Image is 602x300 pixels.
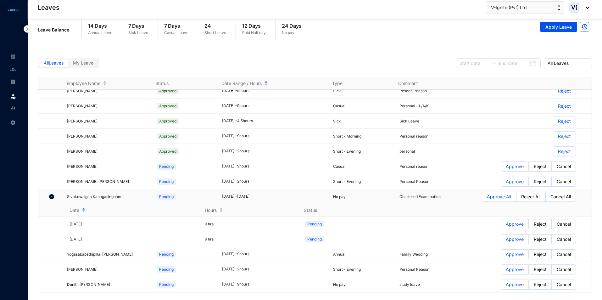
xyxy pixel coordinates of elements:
[399,267,429,272] span: Personal Reason
[399,104,429,108] span: Personal - L/A/K
[558,147,571,156] p: Reject
[222,148,326,154] div: [DATE] - 2 hours
[242,30,266,36] p: Paid Half day
[5,63,20,76] li: Contacts
[24,25,31,33] img: nav-icon-right.af6afadce00d159da59955279c43614e.svg
[157,281,176,288] span: Pending
[157,163,176,170] span: Pending
[173,204,272,217] th: Hours
[10,79,16,85] img: payroll-unselected.b590312f920e76f0c668.svg
[558,86,571,96] p: Reject
[10,66,16,72] img: people-unselected.118708e94b43a90eceab.svg
[10,120,16,126] img: settings-unselected.1febfda315e6e19643a1.svg
[205,221,272,227] div: 9 hrs
[399,194,441,199] span: Chartered Examination
[333,163,392,170] p: Casual
[557,235,571,244] p: Cancel
[164,30,188,36] p: Casual Leave
[282,30,302,36] p: No pay
[550,192,571,201] p: Cancel All
[222,266,326,272] div: [DATE] - 2 hours
[157,251,176,258] span: Pending
[205,236,272,242] div: 9 hrs
[221,80,262,87] span: Date Range / Hours
[557,162,571,171] p: Cancel
[44,60,64,65] span: All Leaves
[70,236,173,242] div: [DATE]
[67,252,133,257] span: Yogasabapathipillai [PERSON_NAME]
[486,1,564,14] button: V-Ignite (Pvt) Ltd
[67,88,98,93] span: [PERSON_NAME]
[242,22,266,30] p: 12 Days
[67,134,98,139] span: [PERSON_NAME]
[59,77,148,90] th: Employee Name
[399,282,420,287] span: study leave
[534,162,547,171] p: Reject
[521,192,540,201] p: Reject All
[204,30,226,36] p: Short Leave
[38,3,59,12] p: Leaves
[333,103,392,109] p: Casual
[558,101,571,111] p: Reject
[222,133,326,139] div: [DATE] - 9 hours
[558,132,571,141] p: Reject
[10,54,16,59] img: home-unselected.a29eae3204392db15eaf.svg
[506,162,524,171] p: Approve
[557,5,560,11] img: up-down-arrow.74152d26bf9780fbf563ca9c90304185.svg
[399,149,415,154] span: personal
[545,24,572,30] span: Apply Leave
[157,194,176,200] span: Pending
[534,235,547,244] p: Reject
[88,30,112,36] p: Annual Leave
[460,60,489,67] input: Start date
[157,88,179,94] span: Approved
[333,194,392,200] p: No pay
[534,280,547,289] p: Reject
[506,250,524,259] p: Approve
[222,194,326,200] div: [DATE] - [DATE]
[157,103,179,109] span: Approved
[67,119,98,123] span: [PERSON_NAME]
[333,118,392,124] p: Sick
[204,22,226,30] p: 24
[399,179,429,184] span: Personal Reason
[10,105,16,111] img: report-unselected.e6a6b4230fc7da01f883.svg
[582,7,589,9] img: dropdown-black.8e83cc76930a90b1a4fdb6d089b7bf3a.svg
[67,149,98,154] span: [PERSON_NAME]
[399,164,428,169] span: Personal reason
[128,22,148,30] p: 7 Days
[222,251,326,257] div: [DATE] - 9 hours
[506,219,524,229] p: Approve
[67,267,98,272] span: [PERSON_NAME]
[272,204,416,217] th: Status
[399,88,427,93] span: Pesonal reason
[157,118,179,124] span: Approved
[10,93,16,99] img: leave.99b8a76c7fa76a53782d.svg
[540,22,577,32] button: Apply Leave
[222,178,326,184] div: [DATE] - 2 hours
[557,219,571,229] p: Cancel
[333,281,392,288] p: No pay
[148,77,214,90] th: Status
[506,265,524,274] p: Approve
[5,76,20,88] li: Payroll
[491,61,496,66] span: to
[499,60,528,67] input: End date
[557,265,571,274] p: Cancel
[67,282,110,287] span: Dunith [PERSON_NAME]
[282,22,302,30] p: 24 Days
[491,4,527,11] span: V-Ignite (Pvt) Ltd
[222,163,326,169] div: [DATE] - 9 hours
[506,280,524,289] p: Approve
[70,221,173,227] div: [DATE]
[333,133,392,139] p: Short - Morning
[128,30,148,36] p: Sick Leave
[333,251,392,258] p: Annual
[6,8,20,12] img: logo
[67,194,121,199] span: Sivakowsigaa Kanagasingham
[487,192,511,201] p: Approve All
[333,266,392,273] p: Short - Evening
[557,280,571,289] p: Cancel
[399,134,428,139] span: Personal reason
[391,77,457,90] th: Comment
